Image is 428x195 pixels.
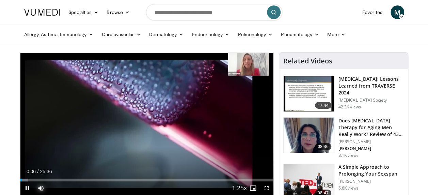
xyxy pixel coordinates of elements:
a: Browse [102,5,134,19]
p: 42.3K views [338,104,361,110]
p: 8.1K views [338,153,359,158]
p: 6.6K views [338,185,359,191]
a: Specialties [64,5,103,19]
p: [PERSON_NAME] [338,139,404,145]
input: Search topics, interventions [146,4,282,20]
a: Endocrinology [188,28,234,41]
a: Favorites [358,5,386,19]
h4: Related Videos [283,57,332,65]
button: Fullscreen [260,181,273,195]
h3: Does [MEDICAL_DATA] Therapy for Aging Men Really Work? Review of 43 St… [338,117,404,138]
a: Pulmonology [234,28,277,41]
a: More [323,28,349,41]
button: Mute [34,181,48,195]
h3: [MEDICAL_DATA]: Lessons Learned from TRAVERSE 2024 [338,76,404,96]
p: [PERSON_NAME] [338,146,404,151]
img: 4d4bce34-7cbb-4531-8d0c-5308a71d9d6c.150x105_q85_crop-smart_upscale.jpg [284,118,334,153]
a: Dermatology [145,28,188,41]
button: Enable picture-in-picture mode [246,181,260,195]
a: Cardiovascular [97,28,145,41]
a: Rheumatology [277,28,323,41]
img: 1317c62a-2f0d-4360-bee0-b1bff80fed3c.150x105_q85_crop-smart_upscale.jpg [284,76,334,111]
a: 08:36 Does [MEDICAL_DATA] Therapy for Aging Men Really Work? Review of 43 St… [PERSON_NAME] [PERS... [283,117,404,158]
a: 17:44 [MEDICAL_DATA]: Lessons Learned from TRAVERSE 2024 [MEDICAL_DATA] Society 42.3K views [283,76,404,112]
button: Playback Rate [233,181,246,195]
p: [MEDICAL_DATA] Society [338,97,404,103]
button: Pause [20,181,34,195]
span: 08:36 [315,143,331,150]
a: Allergy, Asthma, Immunology [20,28,98,41]
span: 25:36 [40,169,52,174]
span: 17:44 [315,102,331,109]
h3: A Simple Approach to Prolonging Your Sexspan [338,164,404,177]
div: Progress Bar [20,179,273,181]
img: VuMedi Logo [24,9,60,16]
a: M [391,5,404,19]
p: [PERSON_NAME] [338,179,404,184]
span: 0:06 [27,169,36,174]
span: / [37,169,39,174]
